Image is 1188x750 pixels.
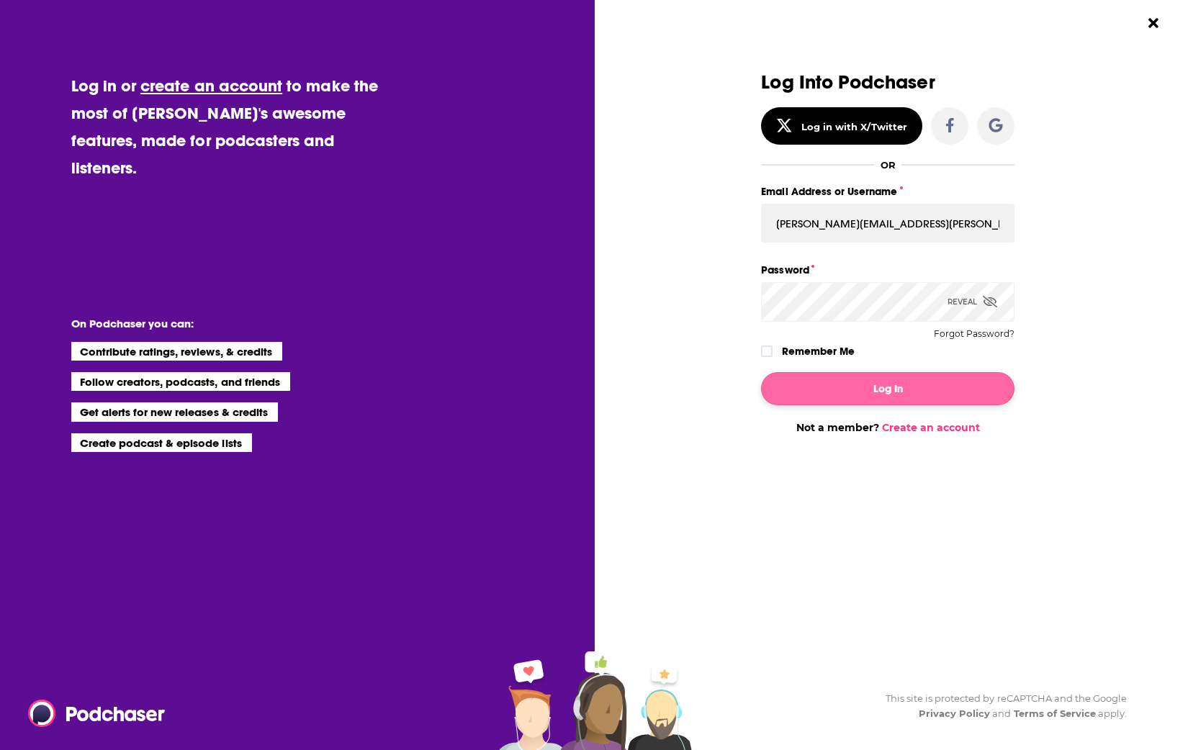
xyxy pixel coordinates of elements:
a: Privacy Policy [919,708,991,719]
button: Forgot Password? [934,329,1014,339]
button: Log In [761,372,1014,405]
li: Create podcast & episode lists [71,433,252,452]
li: Follow creators, podcasts, and friends [71,372,291,391]
li: On Podchaser you can: [71,317,359,330]
div: OR [881,159,896,171]
li: Contribute ratings, reviews, & credits [71,342,283,361]
div: Not a member? [761,421,1014,434]
button: Close Button [1140,9,1167,37]
label: Email Address or Username [761,182,1014,201]
label: Remember Me [782,342,855,361]
a: create an account [140,76,282,96]
div: Log in with X/Twitter [801,121,907,132]
li: Get alerts for new releases & credits [71,402,278,421]
a: Create an account [882,421,980,434]
a: Podchaser - Follow, Share and Rate Podcasts [28,700,155,727]
a: Terms of Service [1014,708,1097,719]
div: This site is protected by reCAPTCHA and the Google and apply. [874,691,1128,721]
label: Password [761,261,1014,279]
button: Log in with X/Twitter [761,107,922,145]
div: Reveal [948,282,997,322]
input: Email Address or Username [761,204,1014,243]
img: Podchaser - Follow, Share and Rate Podcasts [28,700,166,727]
h3: Log Into Podchaser [761,72,1014,93]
